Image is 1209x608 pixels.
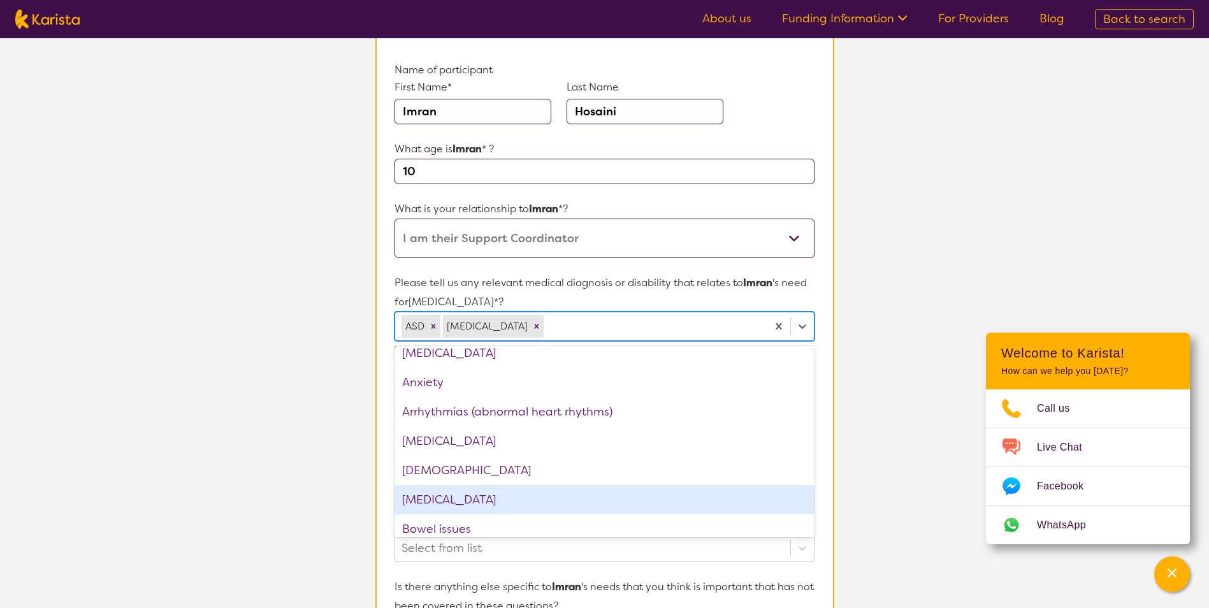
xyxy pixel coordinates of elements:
[986,389,1190,544] ul: Choose channel
[395,159,814,184] input: Type here
[395,338,814,368] div: [MEDICAL_DATA]
[395,61,814,80] p: Name of participant
[1039,11,1064,26] a: Blog
[395,199,814,219] p: What is your relationship to *?
[938,11,1009,26] a: For Providers
[426,315,440,338] div: Remove ASD
[15,10,80,29] img: Karista logo
[402,315,426,338] div: ASD
[395,80,551,95] p: First Name*
[395,273,814,312] p: Please tell us any relevant medical diagnosis or disability that relates to 's need for [MEDICAL_...
[782,11,908,26] a: Funding Information
[986,506,1190,544] a: Web link opens in a new tab.
[395,368,814,397] div: Anxiety
[1154,556,1190,592] button: Channel Menu
[743,276,772,289] strong: Imran
[567,80,723,95] p: Last Name
[702,11,751,26] a: About us
[1037,516,1101,535] span: WhatsApp
[443,315,530,338] div: [MEDICAL_DATA]
[395,485,814,514] div: [MEDICAL_DATA]
[1001,366,1175,377] p: How can we help you [DATE]?
[552,580,581,593] strong: Imran
[395,514,814,544] div: Bowel issues
[542,344,628,358] label: I don't know
[1037,438,1097,457] span: Live Chat
[1001,345,1175,361] h2: Welcome to Karista!
[529,202,558,215] strong: Imran
[1037,477,1099,496] span: Facebook
[1037,399,1085,418] span: Call us
[395,456,814,485] div: [DEMOGRAPHIC_DATA]
[530,315,544,338] div: Remove Autism Spectrum Disorder
[1103,11,1185,27] span: Back to search
[395,344,542,358] label: Other (type in diagnosis)
[452,142,482,156] strong: Imran
[395,426,814,456] div: [MEDICAL_DATA]
[395,397,814,426] div: Arrhythmias (abnormal heart rhythms)
[986,333,1190,544] div: Channel Menu
[1095,9,1194,29] a: Back to search
[395,140,814,159] p: What age is * ?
